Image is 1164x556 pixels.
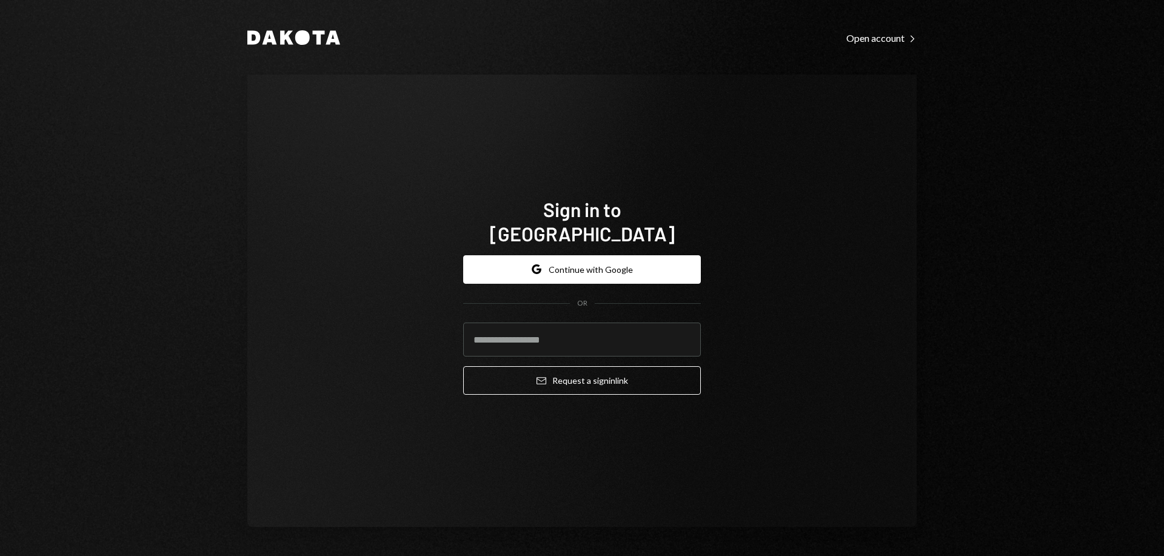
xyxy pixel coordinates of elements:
[463,197,701,246] h1: Sign in to [GEOGRAPHIC_DATA]
[846,32,917,44] div: Open account
[463,255,701,284] button: Continue with Google
[463,366,701,395] button: Request a signinlink
[846,31,917,44] a: Open account
[577,298,587,309] div: OR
